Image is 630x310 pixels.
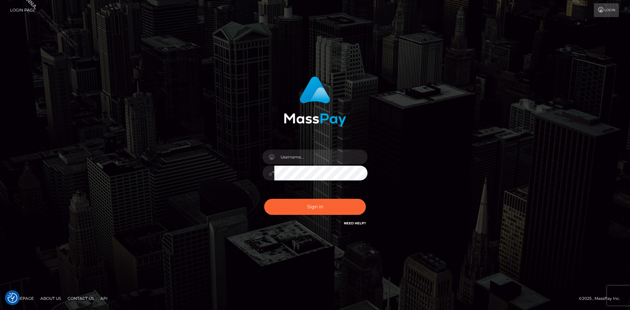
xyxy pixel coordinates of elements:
[594,3,619,17] a: Login
[38,293,64,303] a: About Us
[579,295,625,302] div: © 2025 , MassPay Inc.
[98,293,110,303] a: API
[8,293,17,303] img: Revisit consent button
[8,293,17,303] button: Consent Preferences
[284,76,346,127] img: MassPay Login
[264,199,366,215] button: Sign in
[10,3,35,17] a: Login Page
[65,293,96,303] a: Contact Us
[344,221,366,225] a: Need Help?
[7,293,36,303] a: Homepage
[274,150,367,164] input: Username...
